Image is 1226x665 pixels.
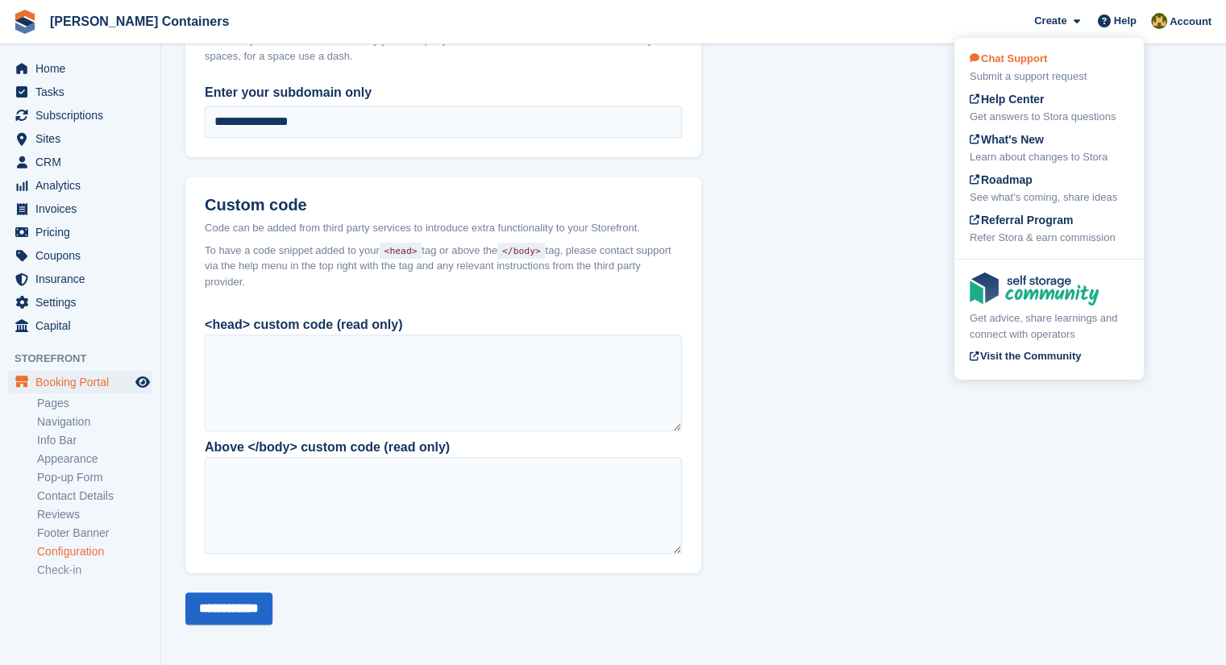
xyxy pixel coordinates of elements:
[35,151,132,173] span: CRM
[8,151,152,173] a: menu
[15,351,160,367] span: Storefront
[37,544,152,559] a: Configuration
[8,221,152,243] a: menu
[970,131,1128,165] a: What's New Learn about changes to Stora
[970,172,1128,206] a: Roadmap See what's coming, share ideas
[35,314,132,337] span: Capital
[970,69,1128,85] div: Submit a support request
[205,315,682,335] div: <head> custom code (read only)
[970,272,1099,305] img: community-logo-e120dcb29bea30313fccf008a00513ea5fe9ad107b9d62852cae38739ed8438e.svg
[37,488,152,504] a: Contact Details
[133,372,152,392] a: Preview store
[970,230,1128,246] div: Refer Stora & earn commission
[1170,14,1211,30] span: Account
[8,244,152,267] a: menu
[8,104,152,127] a: menu
[37,563,152,578] a: Check-in
[1151,13,1167,29] img: Ross Watt
[1034,13,1066,29] span: Create
[970,133,1044,146] span: What's New
[37,470,152,485] a: Pop-up Form
[205,220,682,236] div: Code can be added from third party services to introduce extra functionality to your Storefront.
[970,189,1128,206] div: See what's coming, share ideas
[970,52,1047,64] span: Chat Support
[35,244,132,267] span: Coupons
[35,268,132,290] span: Insurance
[8,57,152,80] a: menu
[13,10,37,34] img: stora-icon-8386f47178a22dfd0bd8f6a31ec36ba5ce8667c1dd55bd0f319d3a0aa187defe.svg
[44,8,235,35] a: [PERSON_NAME] Containers
[37,414,152,430] a: Navigation
[35,371,132,393] span: Booking Portal
[8,127,152,150] a: menu
[8,268,152,290] a: menu
[205,83,682,102] label: Enter your subdomain only
[37,507,152,522] a: Reviews
[205,438,682,457] div: Above </body> custom code (read only)
[970,350,1081,362] span: Visit the Community
[205,196,682,214] h2: Custom code
[380,243,422,259] code: <head>
[35,127,132,150] span: Sites
[970,214,1073,227] span: Referral Program
[970,91,1128,125] a: Help Center Get answers to Stora questions
[1114,13,1137,29] span: Help
[35,81,132,103] span: Tasks
[37,396,152,411] a: Pages
[8,81,152,103] a: menu
[37,451,152,467] a: Appearance
[497,243,545,259] code: </body>
[970,93,1045,106] span: Help Center
[35,291,132,314] span: Settings
[37,526,152,541] a: Footer Banner
[37,433,152,448] a: Info Bar
[970,149,1128,165] div: Learn about changes to Stora
[8,291,152,314] a: menu
[8,197,152,220] a: menu
[970,212,1128,246] a: Referral Program Refer Stora & earn commission
[35,57,132,80] span: Home
[970,272,1128,367] a: Get advice, share learnings and connect with operators Visit the Community
[8,174,152,197] a: menu
[35,197,132,220] span: Invoices
[205,32,682,64] div: This sets your subdomain. It's usually your company name in all lowercase. Do not not leave any s...
[35,221,132,243] span: Pricing
[35,174,132,197] span: Analytics
[205,243,682,290] span: To have a code snippet added to your tag or above the tag, please contact support via the help me...
[970,109,1128,125] div: Get answers to Stora questions
[35,104,132,127] span: Subscriptions
[970,173,1033,186] span: Roadmap
[8,371,152,393] a: menu
[970,310,1128,342] div: Get advice, share learnings and connect with operators
[8,314,152,337] a: menu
